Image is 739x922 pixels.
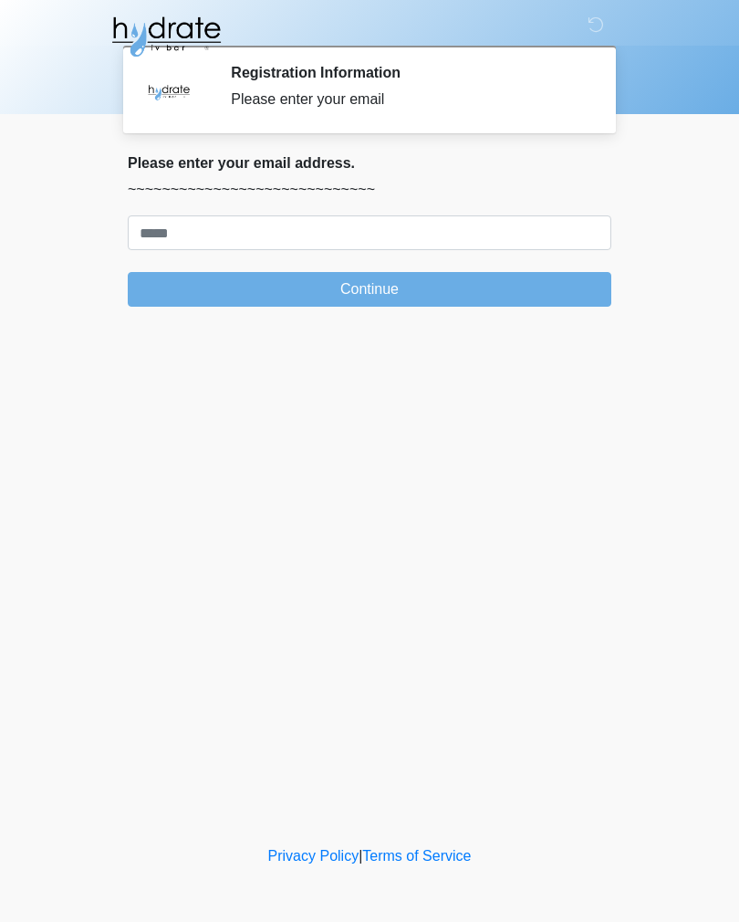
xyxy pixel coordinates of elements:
[231,89,584,110] div: Please enter your email
[109,14,223,59] img: Hydrate IV Bar - Fort Collins Logo
[141,64,196,119] img: Agent Avatar
[268,848,359,864] a: Privacy Policy
[362,848,471,864] a: Terms of Service
[128,272,611,307] button: Continue
[359,848,362,864] a: |
[128,154,611,172] h2: Please enter your email address.
[128,179,611,201] p: ~~~~~~~~~~~~~~~~~~~~~~~~~~~~~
